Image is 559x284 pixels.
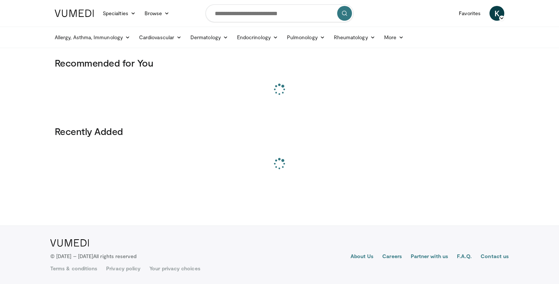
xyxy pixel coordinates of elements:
img: VuMedi Logo [55,10,94,17]
a: Rheumatology [329,30,380,45]
a: F.A.Q. [457,253,472,261]
h3: Recommended for You [55,57,504,69]
a: Terms & conditions [50,265,97,272]
a: Dermatology [186,30,233,45]
a: Endocrinology [233,30,282,45]
span: All rights reserved [93,253,136,259]
a: Browse [140,6,174,21]
img: VuMedi Logo [50,239,89,247]
a: About Us [350,253,374,261]
p: © [DATE] – [DATE] [50,253,137,260]
a: Privacy policy [106,265,140,272]
a: Cardiovascular [135,30,186,45]
a: Partner with us [411,253,448,261]
a: Your privacy choices [149,265,200,272]
h3: Recently Added [55,125,504,137]
a: Allergy, Asthma, Immunology [50,30,135,45]
a: Contact us [481,253,509,261]
a: Careers [382,253,402,261]
a: K [489,6,504,21]
a: More [380,30,408,45]
input: Search topics, interventions [206,4,353,22]
a: Favorites [454,6,485,21]
a: Specialties [98,6,140,21]
a: Pulmonology [282,30,329,45]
